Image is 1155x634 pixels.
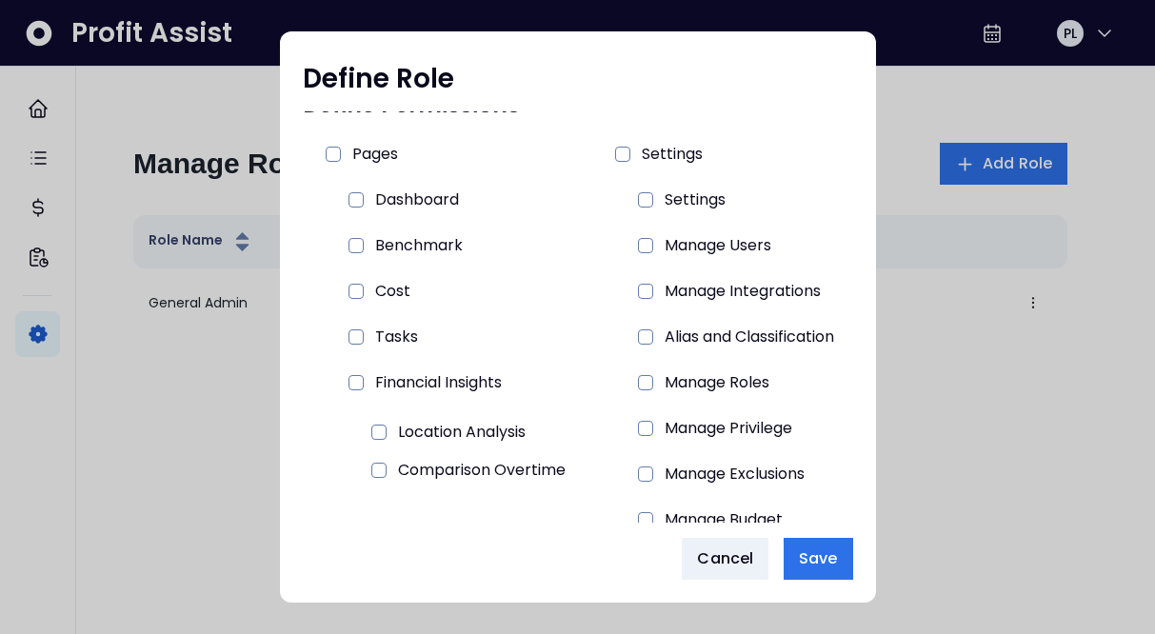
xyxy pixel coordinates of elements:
span: Tasks [375,322,418,352]
span: Manage Exclusions [665,459,805,489]
span: Manage Users [665,230,771,261]
span: Alias and Classification [665,322,834,352]
span: Comparison Overtime [398,455,566,485]
span: Manage Privilege [665,413,792,444]
span: Manage Roles [665,367,769,398]
span: Cost [375,276,410,307]
span: Settings [665,185,726,215]
button: Cancel [682,538,768,580]
span: Location Analysis [398,417,526,447]
span: Pages [352,139,398,169]
span: Dashboard [375,185,459,215]
span: Manage Budget [665,505,783,535]
span: Manage Integrations [665,276,821,307]
span: Cancel [697,547,753,570]
span: Save [799,547,837,570]
span: Financial Insights [375,367,502,398]
span: Benchmark [375,230,463,261]
span: Settings [642,139,703,169]
button: Save [784,538,852,580]
span: Define Role [303,62,454,96]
